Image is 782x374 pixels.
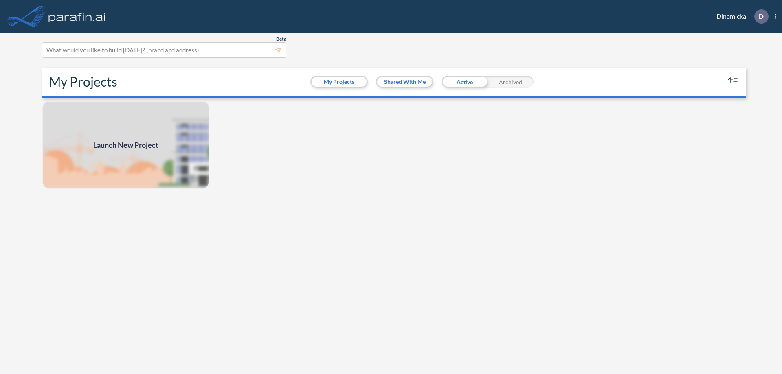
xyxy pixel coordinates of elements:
[759,13,764,20] p: D
[42,101,209,189] a: Launch New Project
[704,9,776,24] div: Dinamicka
[42,101,209,189] img: add
[488,76,534,88] div: Archived
[276,36,286,42] span: Beta
[377,77,432,87] button: Shared With Me
[727,75,740,88] button: sort
[49,74,117,90] h2: My Projects
[442,76,488,88] div: Active
[93,140,158,151] span: Launch New Project
[47,8,107,24] img: logo
[312,77,367,87] button: My Projects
